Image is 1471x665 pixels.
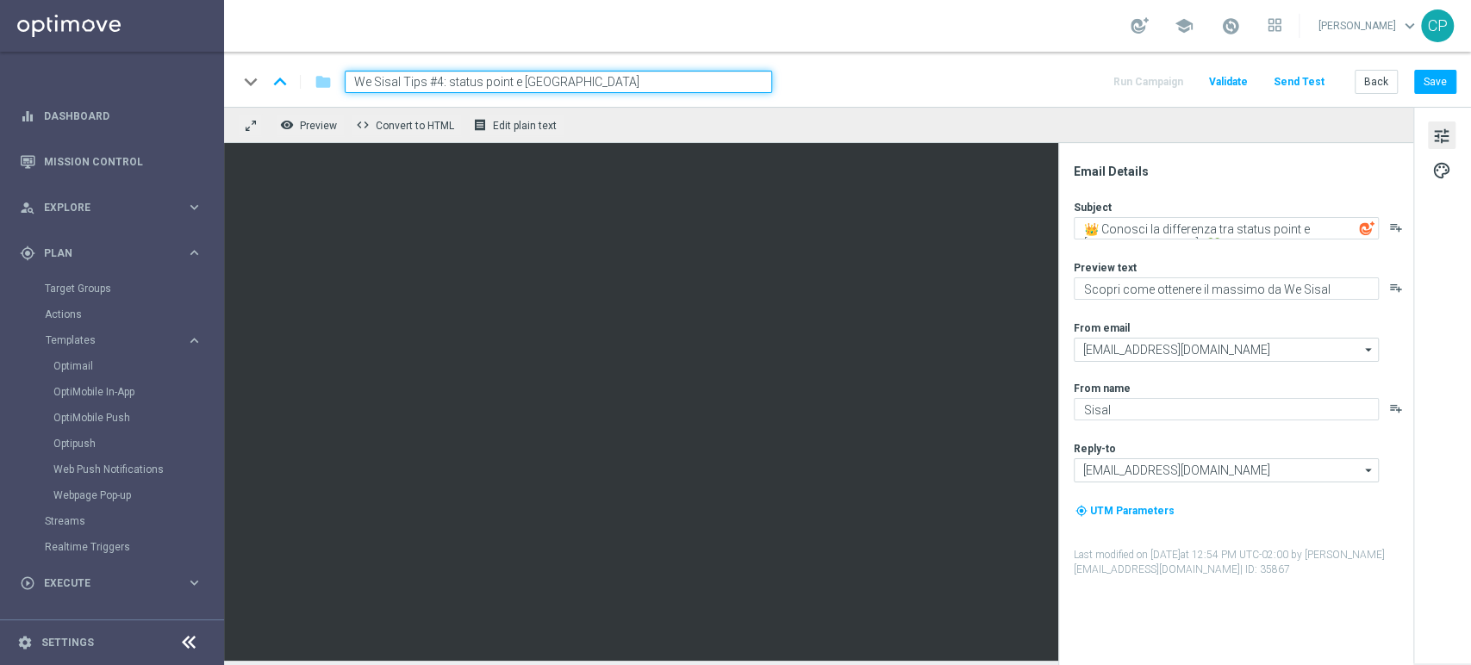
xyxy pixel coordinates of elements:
a: Actions [45,308,179,321]
a: [PERSON_NAME]keyboard_arrow_down [1317,13,1421,39]
button: Validate [1206,71,1250,94]
a: Target Groups [45,282,179,295]
div: Mission Control [20,139,203,184]
a: Web Push Notifications [53,463,179,476]
span: | ID: 35867 [1240,563,1290,575]
label: From email [1074,321,1130,335]
div: Dashboard [20,93,203,139]
div: Templates [45,327,222,508]
div: Execute [20,575,186,591]
div: Optimail [53,353,222,379]
div: Webpage Pop-up [53,482,222,508]
div: CP [1421,9,1454,42]
div: Email Details [1074,164,1412,179]
a: Dashboard [44,93,203,139]
input: Select [1074,338,1379,362]
button: Mission Control [19,155,203,169]
button: playlist_add [1389,281,1403,295]
a: Optipush [53,437,179,451]
i: remove_red_eye [280,118,294,132]
span: palette [1432,159,1451,182]
a: Mission Control [44,139,203,184]
i: playlist_add [1389,401,1403,415]
div: Templates keyboard_arrow_right [45,333,203,347]
div: Target Groups [45,276,222,301]
img: optiGenie.svg [1359,221,1374,236]
div: Web Push Notifications [53,457,222,482]
div: Streams [45,508,222,534]
span: Edit plain text [493,120,557,132]
span: code [356,118,370,132]
span: Execute [44,578,186,588]
span: school [1175,16,1194,35]
button: play_circle_outline Execute keyboard_arrow_right [19,576,203,590]
i: folder [315,71,332,92]
label: Last modified on [DATE] at 12:54 PM UTC-02:00 by [PERSON_NAME][EMAIL_ADDRESS][DOMAIN_NAME] [1074,548,1412,577]
label: Reply-to [1074,442,1116,456]
span: tune [1432,125,1451,147]
span: Convert to HTML [376,120,454,132]
span: keyboard_arrow_down [1400,16,1419,35]
a: Streams [45,514,179,528]
span: UTM Parameters [1090,505,1175,517]
button: Save [1414,70,1456,94]
label: From name [1074,382,1131,395]
label: Preview text [1074,261,1137,275]
i: keyboard_arrow_right [186,199,203,215]
div: Templates [46,335,186,345]
input: Select [1074,458,1379,482]
button: person_search Explore keyboard_arrow_right [19,201,203,214]
i: person_search [20,200,35,215]
a: Settings [41,637,94,648]
button: remove_red_eye Preview [276,114,345,136]
span: Explore [44,202,186,213]
a: Optimail [53,359,179,373]
div: Realtime Triggers [45,534,222,560]
i: equalizer [20,109,35,124]
div: OptiMobile In-App [53,379,222,405]
i: keyboard_arrow_right [186,575,203,591]
input: Enter a unique template name [345,71,772,93]
span: Templates [46,335,169,345]
i: arrow_drop_down [1361,459,1378,482]
i: keyboard_arrow_up [267,69,293,95]
i: keyboard_arrow_right [186,245,203,261]
label: Subject [1074,201,1112,214]
button: gps_fixed Plan keyboard_arrow_right [19,246,203,260]
button: palette [1428,156,1455,183]
a: Realtime Triggers [45,540,179,554]
span: Validate [1209,76,1248,88]
i: my_location [1075,505,1088,517]
button: receipt Edit plain text [469,114,564,136]
div: OptiMobile Push [53,405,222,431]
i: play_circle_outline [20,575,35,591]
a: Webpage Pop-up [53,488,179,502]
button: tune [1428,121,1455,149]
button: Back [1355,70,1398,94]
button: playlist_add [1389,221,1403,234]
span: Preview [300,120,337,132]
div: Explore [20,200,186,215]
i: arrow_drop_down [1361,339,1378,361]
div: Optipush [53,431,222,457]
i: gps_fixed [20,245,35,261]
i: receipt [473,118,487,132]
button: equalizer Dashboard [19,109,203,123]
span: Plan [44,248,186,258]
button: code Convert to HTML [352,114,462,136]
i: settings [17,635,33,650]
a: OptiMobile Push [53,411,179,425]
button: folder [313,68,333,96]
div: Actions [45,301,222,327]
button: Send Test [1271,71,1327,94]
button: my_location UTM Parameters [1074,501,1176,520]
i: keyboard_arrow_right [186,332,203,349]
div: Plan [20,245,186,261]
